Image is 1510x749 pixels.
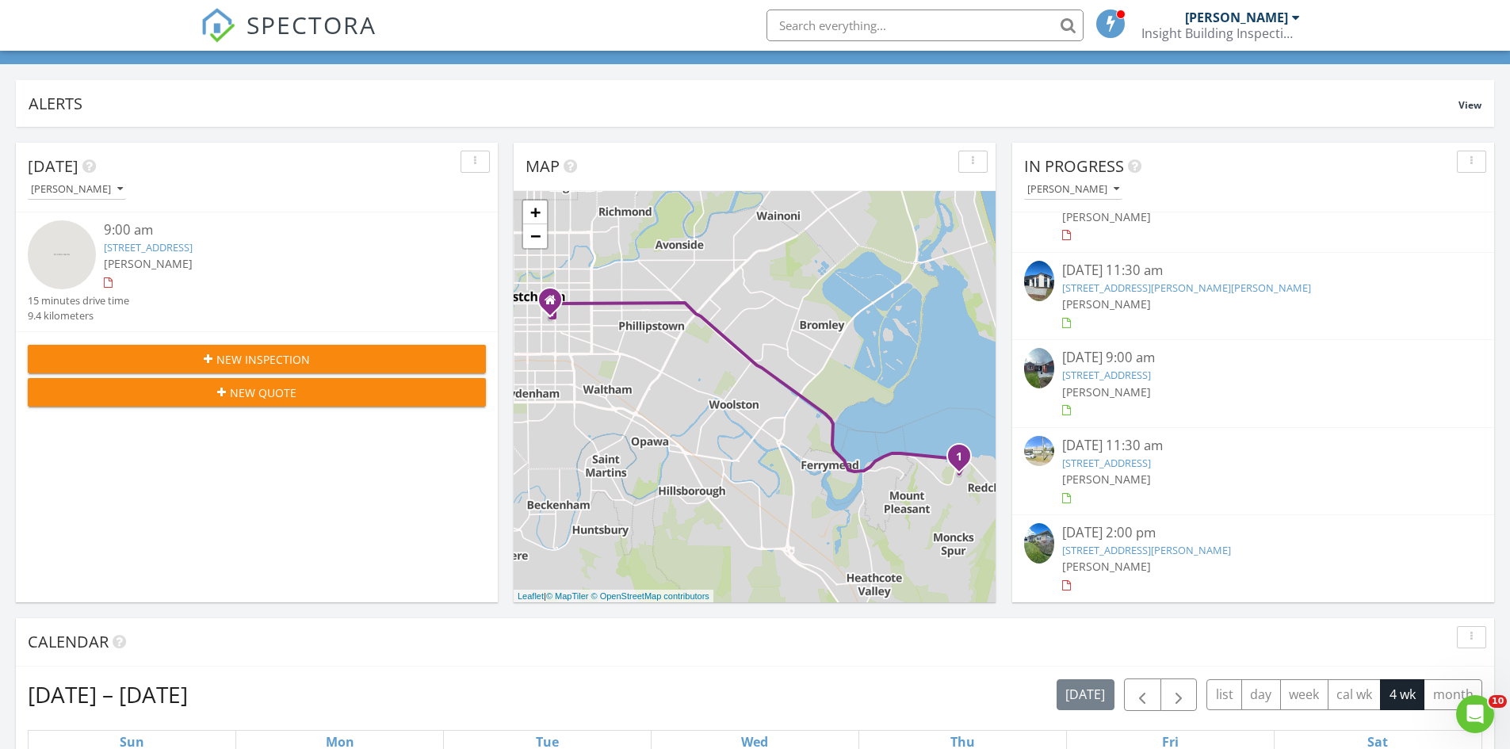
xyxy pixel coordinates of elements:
[1280,679,1328,710] button: week
[1024,348,1054,388] img: 9370756%2Fcover_photos%2FrNLGehGoSR4UYplibF0U%2Fsmall.9370756-1756331196875
[546,591,589,601] a: © MapTiler
[1024,523,1482,594] a: [DATE] 2:00 pm [STREET_ADDRESS][PERSON_NAME] [PERSON_NAME]
[104,220,448,240] div: 9:00 am
[1206,679,1242,710] button: list
[1024,261,1054,301] img: 9363916%2Fcover_photos%2Fku7DHFGLKHAVOsXFyggq%2Fsmall.9363916-1756249411339
[523,201,547,224] a: Zoom in
[28,345,486,373] button: New Inspection
[550,300,560,309] div: 146a Lichfield St, Christchurch CANTERBURY 8023
[1062,384,1151,399] span: [PERSON_NAME]
[1024,155,1124,177] span: In Progress
[959,456,969,465] div: 23 Balmoral Ln, Christchurch, Canterbury Region 8081
[28,308,129,323] div: 9.4 kilometers
[1057,679,1114,710] button: [DATE]
[28,220,486,323] a: 9:00 am [STREET_ADDRESS] [PERSON_NAME] 15 minutes drive time 9.4 kilometers
[526,155,560,177] span: Map
[28,179,126,201] button: [PERSON_NAME]
[1062,472,1151,487] span: [PERSON_NAME]
[28,220,96,289] img: streetview
[523,224,547,248] a: Zoom out
[1458,98,1481,112] span: View
[29,93,1458,114] div: Alerts
[1024,436,1054,466] img: streetview
[956,452,962,463] i: 1
[1062,368,1151,382] a: [STREET_ADDRESS]
[1456,695,1494,733] iframe: Intercom live chat
[1024,348,1482,418] a: [DATE] 9:00 am [STREET_ADDRESS] [PERSON_NAME]
[31,184,123,195] div: [PERSON_NAME]
[514,590,713,603] div: |
[28,293,129,308] div: 15 minutes drive time
[1062,559,1151,574] span: [PERSON_NAME]
[201,21,377,55] a: SPECTORA
[104,240,193,254] a: [STREET_ADDRESS]
[230,384,296,401] span: New Quote
[1024,261,1482,331] a: [DATE] 11:30 am [STREET_ADDRESS][PERSON_NAME][PERSON_NAME] [PERSON_NAME]
[216,351,310,368] span: New Inspection
[1489,695,1507,708] span: 10
[1027,184,1119,195] div: [PERSON_NAME]
[28,678,188,710] h2: [DATE] – [DATE]
[1062,523,1444,543] div: [DATE] 2:00 pm
[1328,679,1382,710] button: cal wk
[1241,679,1281,710] button: day
[1424,679,1482,710] button: month
[1024,436,1482,506] a: [DATE] 11:30 am [STREET_ADDRESS] [PERSON_NAME]
[1062,261,1444,281] div: [DATE] 11:30 am
[1141,25,1300,41] div: Insight Building Inspections
[1062,296,1151,311] span: [PERSON_NAME]
[766,10,1084,41] input: Search everything...
[1062,348,1444,368] div: [DATE] 9:00 am
[28,631,109,652] span: Calendar
[1062,209,1151,224] span: [PERSON_NAME]
[201,8,235,43] img: The Best Home Inspection Software - Spectora
[518,591,544,601] a: Leaflet
[1160,678,1198,711] button: Next
[28,155,78,177] span: [DATE]
[1185,10,1288,25] div: [PERSON_NAME]
[1062,543,1231,557] a: [STREET_ADDRESS][PERSON_NAME]
[1380,679,1424,710] button: 4 wk
[1062,436,1444,456] div: [DATE] 11:30 am
[28,378,486,407] button: New Quote
[247,8,377,41] span: SPECTORA
[1024,523,1054,564] img: 9370795%2Fcover_photos%2Fhs1xfIDG2uxaQvvq1Jlg%2Fsmall.9370795-1756342008310
[1062,456,1151,470] a: [STREET_ADDRESS]
[591,591,709,601] a: © OpenStreetMap contributors
[104,256,193,271] span: [PERSON_NAME]
[1062,281,1311,295] a: [STREET_ADDRESS][PERSON_NAME][PERSON_NAME]
[1124,678,1161,711] button: Previous
[1024,179,1122,201] button: [PERSON_NAME]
